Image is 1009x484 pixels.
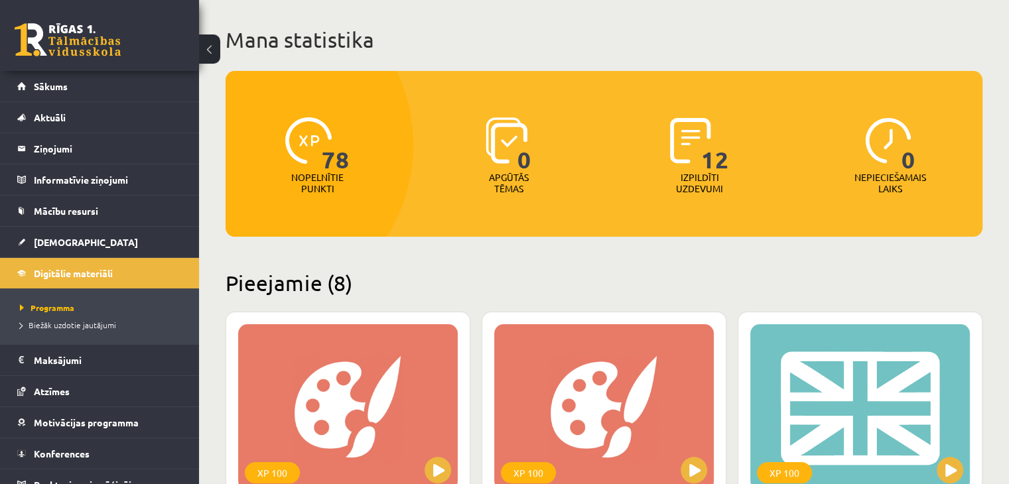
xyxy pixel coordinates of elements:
[20,302,74,313] span: Programma
[20,319,186,331] a: Biežāk uzdotie jautājumi
[757,462,812,483] div: XP 100
[17,376,182,406] a: Atzīmes
[17,133,182,164] a: Ziņojumi
[17,345,182,375] a: Maksājumi
[226,27,982,53] h1: Mana statistika
[865,117,911,164] img: icon-clock-7be60019b62300814b6bd22b8e044499b485619524d84068768e800edab66f18.svg
[17,258,182,288] a: Digitālie materiāli
[34,267,113,279] span: Digitālie materiāli
[226,270,982,296] h2: Pieejamie (8)
[17,227,182,257] a: [DEMOGRAPHIC_DATA]
[486,117,527,164] img: icon-learned-topics-4a711ccc23c960034f471b6e78daf4a3bad4a20eaf4de84257b87e66633f6470.svg
[17,196,182,226] a: Mācību resursi
[34,416,139,428] span: Motivācijas programma
[17,102,182,133] a: Aktuāli
[17,164,182,195] a: Informatīvie ziņojumi
[34,80,68,92] span: Sākums
[854,172,926,194] p: Nepieciešamais laiks
[15,23,121,56] a: Rīgas 1. Tālmācības vidusskola
[17,407,182,438] a: Motivācijas programma
[34,133,182,164] legend: Ziņojumi
[517,117,531,172] span: 0
[245,462,300,483] div: XP 100
[483,172,535,194] p: Apgūtās tēmas
[673,172,725,194] p: Izpildīti uzdevumi
[501,462,556,483] div: XP 100
[291,172,344,194] p: Nopelnītie punkti
[34,385,70,397] span: Atzīmes
[34,236,138,248] span: [DEMOGRAPHIC_DATA]
[17,71,182,101] a: Sākums
[17,438,182,469] a: Konferences
[20,302,186,314] a: Programma
[701,117,729,172] span: 12
[34,205,98,217] span: Mācību resursi
[322,117,350,172] span: 78
[34,111,66,123] span: Aktuāli
[34,448,90,459] span: Konferences
[34,164,182,195] legend: Informatīvie ziņojumi
[285,117,332,164] img: icon-xp-0682a9bc20223a9ccc6f5883a126b849a74cddfe5390d2b41b4391c66f2066e7.svg
[902,117,915,172] span: 0
[34,345,182,375] legend: Maksājumi
[670,117,711,164] img: icon-completed-tasks-ad58ae20a441b2904462921112bc710f1caf180af7a3daa7317a5a94f2d26646.svg
[20,320,116,330] span: Biežāk uzdotie jautājumi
